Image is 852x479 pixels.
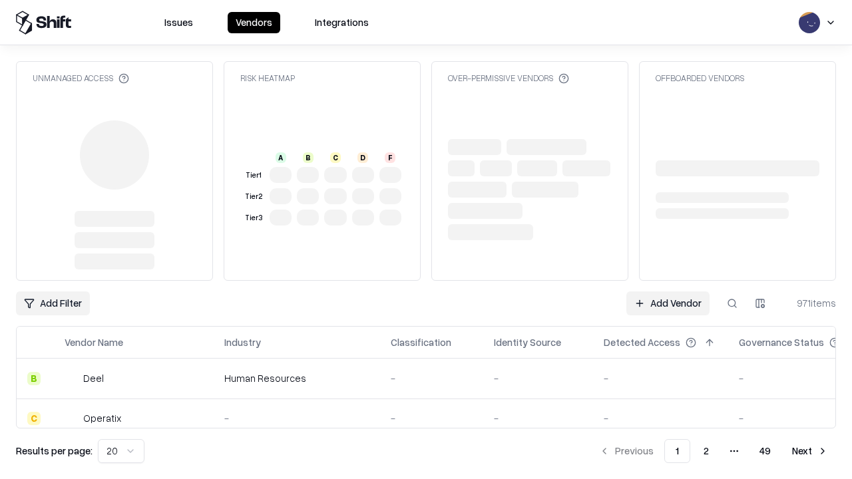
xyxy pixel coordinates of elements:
div: B [27,372,41,385]
div: Detected Access [604,335,680,349]
div: - [494,371,582,385]
div: Identity Source [494,335,561,349]
div: Tier 3 [243,212,264,224]
div: B [303,152,314,163]
div: Tier 2 [243,191,264,202]
img: Deel [65,372,78,385]
div: Deel [83,371,104,385]
button: 1 [664,439,690,463]
div: - [391,371,473,385]
div: - [494,411,582,425]
div: - [391,411,473,425]
div: D [357,152,368,163]
div: Vendor Name [65,335,123,349]
a: Add Vendor [626,291,710,315]
button: Integrations [307,12,377,33]
button: Vendors [228,12,280,33]
div: - [604,371,718,385]
button: Next [784,439,836,463]
div: A [276,152,286,163]
div: Classification [391,335,451,349]
div: C [330,152,341,163]
p: Results per page: [16,444,93,458]
button: Add Filter [16,291,90,315]
div: Human Resources [224,371,369,385]
div: C [27,412,41,425]
button: 2 [693,439,720,463]
img: Operatix [65,412,78,425]
button: 49 [749,439,781,463]
div: 971 items [783,296,836,310]
div: Governance Status [739,335,824,349]
div: Operatix [83,411,121,425]
button: Issues [156,12,201,33]
div: Risk Heatmap [240,73,295,84]
div: Tier 1 [243,170,264,181]
div: Unmanaged Access [33,73,129,84]
nav: pagination [591,439,836,463]
div: Industry [224,335,261,349]
div: F [385,152,395,163]
div: - [224,411,369,425]
div: Offboarded Vendors [656,73,744,84]
div: - [604,411,718,425]
div: Over-Permissive Vendors [448,73,569,84]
